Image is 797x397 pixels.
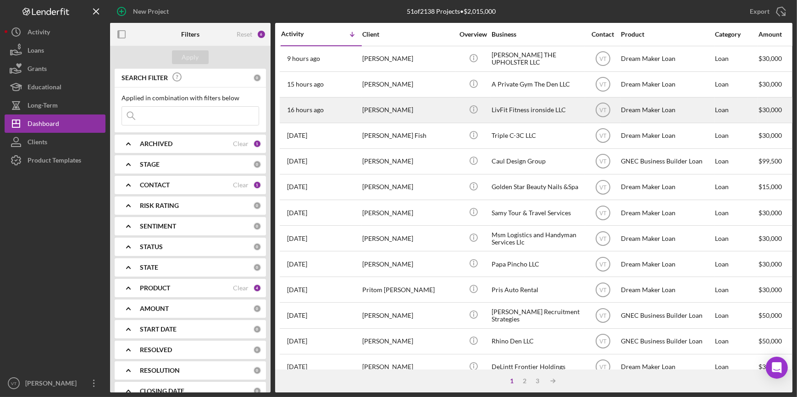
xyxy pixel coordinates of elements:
[758,355,793,379] div: $30,000
[621,98,713,122] div: Dream Maker Loan
[599,364,607,370] text: VT
[23,374,83,395] div: [PERSON_NAME]
[715,31,758,38] div: Category
[599,184,607,190] text: VT
[140,367,180,374] b: RESOLUTION
[715,124,758,148] div: Loan
[758,277,793,302] div: $30,000
[11,381,17,386] text: VT
[5,374,105,392] button: VT[PERSON_NAME]
[5,78,105,96] a: Educational
[182,50,199,64] div: Apply
[715,201,758,225] div: Loan
[140,326,177,333] b: START DATE
[287,158,307,165] time: 2025-08-11 16:42
[362,124,454,148] div: [PERSON_NAME] Fish
[362,201,454,225] div: [PERSON_NAME]
[287,132,307,139] time: 2025-08-12 00:41
[28,133,47,153] div: Clients
[28,60,47,80] div: Grants
[253,366,261,375] div: 0
[253,243,261,251] div: 0
[758,124,793,148] div: $30,000
[253,325,261,333] div: 0
[758,72,793,97] div: $30,000
[621,31,713,38] div: Product
[362,149,454,174] div: [PERSON_NAME]
[715,355,758,379] div: Loan
[599,158,607,165] text: VT
[253,74,261,82] div: 0
[5,133,105,151] button: Clients
[492,201,583,225] div: Samy Tour & Travel Services
[140,202,179,209] b: RISK RATING
[362,303,454,327] div: [PERSON_NAME]
[172,50,209,64] button: Apply
[362,175,454,199] div: [PERSON_NAME]
[715,252,758,276] div: Loan
[518,377,531,385] div: 2
[586,31,620,38] div: Contact
[599,210,607,216] text: VT
[5,96,105,114] button: Long-Term
[766,357,788,379] div: Open Intercom Messenger
[362,329,454,353] div: [PERSON_NAME]
[287,235,307,242] time: 2025-08-11 11:46
[233,181,249,189] div: Clear
[492,98,583,122] div: LivFit Fitness ironside LLC
[715,303,758,327] div: Loan
[5,114,105,133] button: Dashboard
[715,226,758,250] div: Loan
[621,175,713,199] div: Dream Maker Loan
[621,72,713,97] div: Dream Maker Loan
[407,8,496,15] div: 51 of 2138 Projects • $2,015,000
[5,41,105,60] button: Loans
[140,284,170,292] b: PRODUCT
[621,124,713,148] div: Dream Maker Loan
[253,387,261,395] div: 0
[28,41,44,62] div: Loans
[253,305,261,313] div: 0
[233,140,249,147] div: Clear
[253,263,261,272] div: 0
[715,329,758,353] div: Loan
[758,303,793,327] div: $50,000
[621,47,713,71] div: Dream Maker Loan
[287,55,320,62] time: 2025-08-13 02:09
[140,264,158,271] b: STATE
[257,30,266,39] div: 6
[599,287,607,293] text: VT
[5,151,105,169] button: Product Templates
[492,72,583,97] div: A Private Gym The Den LLC
[253,201,261,210] div: 0
[715,175,758,199] div: Loan
[492,124,583,148] div: Triple C-3C LLC
[492,355,583,379] div: DeLintt Frontier Holdings
[599,338,607,345] text: VT
[110,2,178,21] button: New Project
[181,31,199,38] b: Filters
[621,303,713,327] div: GNEC Business Builder Loan
[140,243,163,250] b: STATUS
[492,252,583,276] div: Papa Pincho LLC
[287,81,324,88] time: 2025-08-12 20:45
[287,312,307,319] time: 2025-08-09 15:47
[758,175,793,199] div: $15,000
[621,149,713,174] div: GNEC Business Builder Loan
[28,23,50,44] div: Activity
[133,2,169,21] div: New Project
[492,175,583,199] div: Golden Star Beauty Nails &Spa
[715,47,758,71] div: Loan
[5,60,105,78] button: Grants
[253,160,261,169] div: 0
[599,56,607,62] text: VT
[28,78,61,98] div: Educational
[505,377,518,385] div: 1
[287,209,307,217] time: 2025-08-11 12:00
[140,346,172,353] b: RESOLVED
[715,149,758,174] div: Loan
[287,261,307,268] time: 2025-08-11 02:58
[140,387,184,395] b: CLOSING DATE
